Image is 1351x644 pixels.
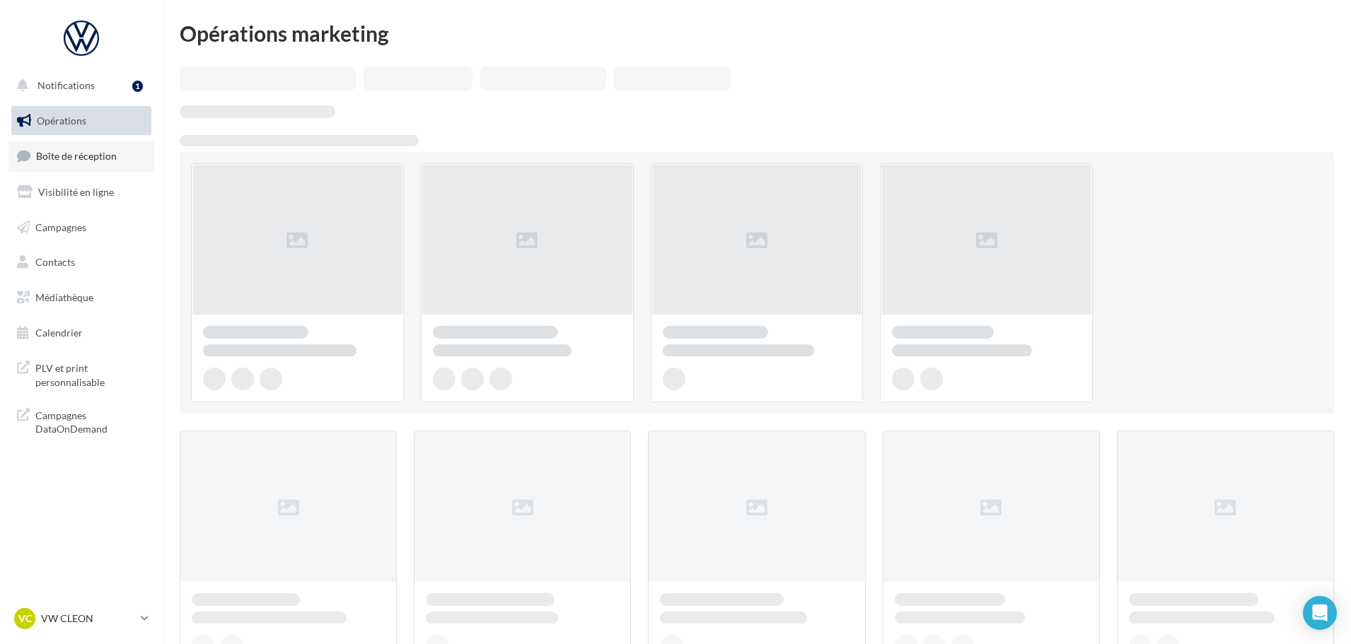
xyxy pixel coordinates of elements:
a: VC VW CLEON [11,605,151,632]
a: Visibilité en ligne [8,177,154,207]
a: PLV et print personnalisable [8,353,154,394]
span: Notifications [37,79,95,91]
span: Contacts [35,256,75,268]
span: PLV et print personnalisable [35,358,146,389]
span: Campagnes [35,221,86,233]
span: Opérations [37,115,86,127]
a: Calendrier [8,318,154,348]
span: VC [18,611,32,626]
span: Calendrier [35,327,83,339]
div: Opérations marketing [180,23,1334,44]
span: Boîte de réception [36,150,117,162]
a: Campagnes [8,213,154,242]
a: Médiathèque [8,283,154,312]
div: 1 [132,81,143,92]
span: Visibilité en ligne [38,186,114,198]
a: Contacts [8,247,154,277]
a: Boîte de réception [8,141,154,171]
p: VW CLEON [41,611,135,626]
a: Campagnes DataOnDemand [8,400,154,442]
span: Campagnes DataOnDemand [35,406,146,436]
a: Opérations [8,106,154,136]
div: Open Intercom Messenger [1303,596,1337,630]
button: Notifications 1 [8,71,149,100]
span: Médiathèque [35,291,93,303]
